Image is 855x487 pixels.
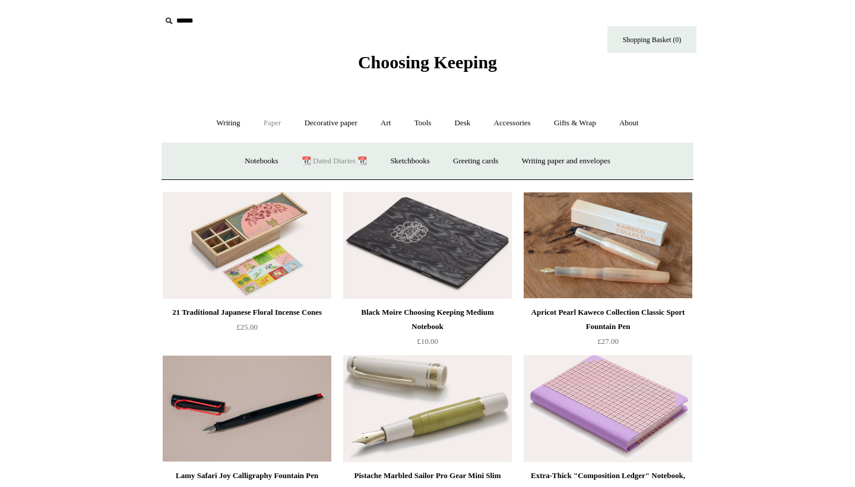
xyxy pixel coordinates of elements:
a: Accessories [483,107,541,139]
div: 21 Traditional Japanese Floral Incense Cones [166,305,328,320]
a: Extra-Thick "Composition Ledger" Notebook, Chiyogami Notebook, Pink Plaid Extra-Thick "Compositio... [524,355,692,462]
a: 📆 Dated Diaries 📆 [291,146,378,177]
a: Apricot Pearl Kaweco Collection Classic Sport Fountain Pen Apricot Pearl Kaweco Collection Classi... [524,192,692,299]
a: Pistache Marbled Sailor Pro Gear Mini Slim Fountain Pen Pistache Marbled Sailor Pro Gear Mini Sli... [343,355,512,462]
a: Art [370,107,401,139]
span: £27.00 [597,337,619,346]
img: Pistache Marbled Sailor Pro Gear Mini Slim Fountain Pen [343,355,512,462]
a: Apricot Pearl Kaweco Collection Classic Sport Fountain Pen £27.00 [524,305,692,354]
a: Choosing Keeping [358,62,497,70]
img: Extra-Thick "Composition Ledger" Notebook, Chiyogami Notebook, Pink Plaid [524,355,692,462]
a: Paper [253,107,292,139]
a: Shopping Basket (0) [607,26,696,53]
a: Gifts & Wrap [543,107,607,139]
a: Notebooks [234,146,289,177]
a: Black Moire Choosing Keeping Medium Notebook Black Moire Choosing Keeping Medium Notebook [343,192,512,299]
span: £10.00 [417,337,438,346]
a: Tools [404,107,442,139]
a: Greeting cards [442,146,509,177]
span: £25.00 [236,322,258,331]
div: Lamy Safari Joy Calligraphy Fountain Pen [166,469,328,483]
a: 21 Traditional Japanese Floral Incense Cones £25.00 [163,305,331,354]
a: Sketchbooks [379,146,440,177]
a: Writing paper and envelopes [511,146,621,177]
img: 21 Traditional Japanese Floral Incense Cones [163,192,331,299]
a: Lamy Safari Joy Calligraphy Fountain Pen Lamy Safari Joy Calligraphy Fountain Pen [163,355,331,462]
a: Writing [206,107,251,139]
img: Black Moire Choosing Keeping Medium Notebook [343,192,512,299]
a: Desk [444,107,482,139]
div: Apricot Pearl Kaweco Collection Classic Sport Fountain Pen [527,305,689,334]
div: Black Moire Choosing Keeping Medium Notebook [346,305,509,334]
span: Choosing Keeping [358,52,497,72]
a: 21 Traditional Japanese Floral Incense Cones 21 Traditional Japanese Floral Incense Cones [163,192,331,299]
img: Apricot Pearl Kaweco Collection Classic Sport Fountain Pen [524,192,692,299]
a: About [609,107,650,139]
img: Lamy Safari Joy Calligraphy Fountain Pen [163,355,331,462]
a: Decorative paper [294,107,368,139]
a: Black Moire Choosing Keeping Medium Notebook £10.00 [343,305,512,354]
